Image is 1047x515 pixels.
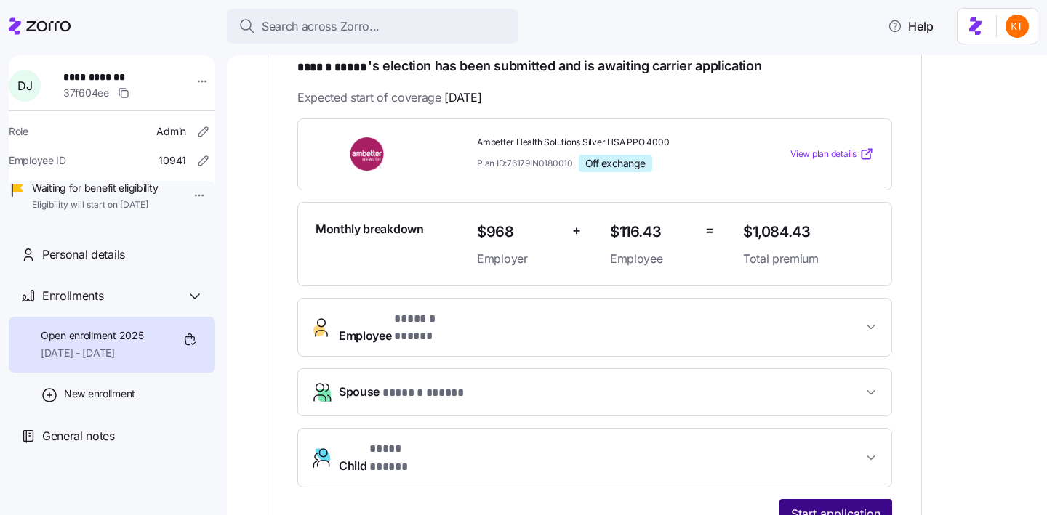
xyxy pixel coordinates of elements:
[585,157,646,170] span: Off exchange
[42,287,103,305] span: Enrollments
[477,157,573,169] span: Plan ID: 76179IN0180010
[9,124,28,139] span: Role
[64,386,135,401] span: New enrollment
[42,246,125,264] span: Personal details
[610,250,694,268] span: Employee
[297,57,892,77] h1: 's election has been submitted and is awaiting carrier application
[743,220,874,244] span: $1,084.43
[790,147,874,161] a: View plan details
[316,137,420,171] img: Ambetter
[339,310,471,345] span: Employee
[572,220,581,241] span: +
[63,86,109,100] span: 37f604ee
[227,9,518,44] button: Search across Zorro...
[339,383,470,402] span: Spouse
[1006,15,1029,38] img: aad2ddc74cf02b1998d54877cdc71599
[743,250,874,268] span: Total premium
[316,220,424,238] span: Monthly breakdown
[888,17,934,35] span: Help
[41,346,143,360] span: [DATE] - [DATE]
[9,153,66,168] span: Employee ID
[477,137,731,149] span: Ambetter Health Solutions Silver HSA PPO 4000
[32,199,158,211] span: Eligibility will start on [DATE]
[477,220,561,244] span: $968
[610,220,694,244] span: $116.43
[444,89,481,107] span: [DATE]
[32,181,158,195] span: Waiting for benefit eligibility
[876,12,945,41] button: Help
[17,80,32,92] span: D J
[339,440,437,475] span: Child
[41,328,143,343] span: Open enrollment 2025
[42,427,115,445] span: General notes
[790,147,857,161] span: View plan details
[477,250,561,268] span: Employer
[297,89,481,107] span: Expected start of coverage
[159,153,186,168] span: 10941
[705,220,714,241] span: =
[262,17,380,36] span: Search across Zorro...
[156,124,186,139] span: Admin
